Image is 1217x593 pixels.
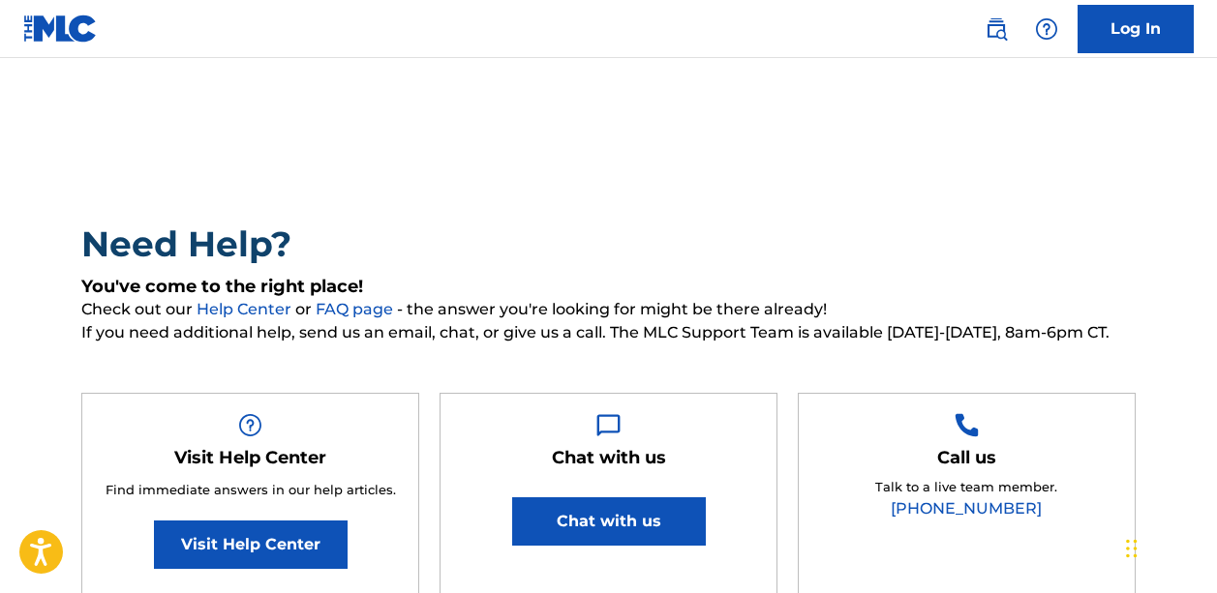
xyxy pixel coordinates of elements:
[81,276,1135,298] h5: You've come to the right place!
[23,15,98,43] img: MLC Logo
[154,520,348,569] a: Visit Help Center
[955,413,979,437] img: Help Box Image
[238,413,262,437] img: Help Box Image
[552,447,666,469] h5: Chat with us
[81,321,1135,344] span: If you need additional help, send us an email, chat, or give us a call. The MLC Support Team is a...
[977,10,1016,48] a: Public Search
[174,447,326,469] h5: Visit Help Center
[316,300,397,318] a: FAQ page
[81,222,1135,266] h2: Need Help?
[985,17,1008,41] img: search
[1120,500,1217,593] iframe: Chat Widget
[197,300,295,318] a: Help Center
[891,499,1042,518] a: [PHONE_NUMBER]
[1027,10,1066,48] div: Help
[1078,5,1194,53] a: Log In
[875,478,1057,497] p: Talk to a live team member.
[937,447,996,469] h5: Call us
[81,298,1135,321] span: Check out our or - the answer you're looking for might be there already!
[512,497,706,546] button: Chat with us
[106,482,396,497] span: Find immediate answers in our help articles.
[1126,519,1138,578] div: Drag
[1035,17,1058,41] img: help
[596,413,621,437] img: Help Box Image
